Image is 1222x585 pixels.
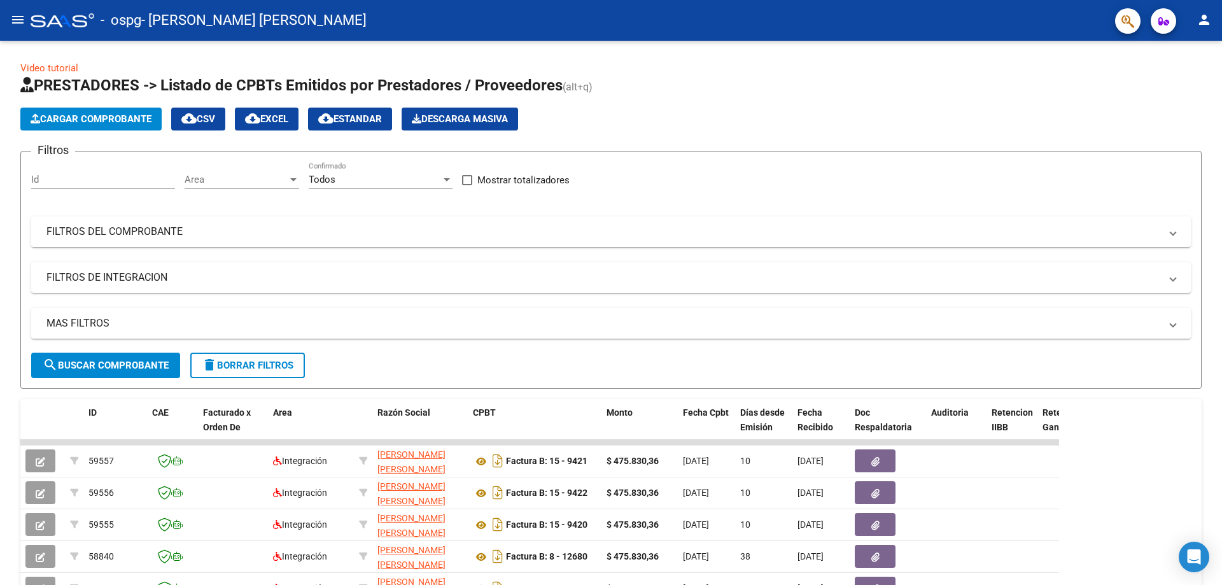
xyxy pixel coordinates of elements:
[245,111,260,126] mat-icon: cloud_download
[101,6,141,34] span: - ospg
[735,399,792,455] datatable-header-cell: Días desde Emisión
[273,407,292,418] span: Area
[20,62,78,74] a: Video tutorial
[377,481,446,506] span: [PERSON_NAME] [PERSON_NAME]
[607,407,633,418] span: Monto
[202,357,217,372] mat-icon: delete
[46,271,1160,285] mat-panel-title: FILTROS DE INTEGRACION
[273,456,327,466] span: Integración
[1197,12,1212,27] mat-icon: person
[31,113,151,125] span: Cargar Comprobante
[318,113,382,125] span: Estandar
[850,399,926,455] datatable-header-cell: Doc Respaldatoria
[31,262,1191,293] mat-expansion-panel-header: FILTROS DE INTEGRACION
[683,551,709,561] span: [DATE]
[740,519,750,530] span: 10
[792,399,850,455] datatable-header-cell: Fecha Recibido
[88,551,114,561] span: 58840
[473,407,496,418] span: CPBT
[740,488,750,498] span: 10
[309,174,335,185] span: Todos
[245,113,288,125] span: EXCEL
[607,456,659,466] strong: $ 475.830,36
[318,111,334,126] mat-icon: cloud_download
[855,407,912,432] span: Doc Respaldatoria
[607,488,659,498] strong: $ 475.830,36
[46,316,1160,330] mat-panel-title: MAS FILTROS
[31,353,180,378] button: Buscar Comprobante
[31,216,1191,247] mat-expansion-panel-header: FILTROS DEL COMPROBANTE
[88,488,114,498] span: 59556
[740,551,750,561] span: 38
[1043,407,1086,432] span: Retención Ganancias
[235,108,298,130] button: EXCEL
[402,108,518,130] app-download-masive: Descarga masiva de comprobantes (adjuntos)
[198,399,268,455] datatable-header-cell: Facturado x Orden De
[1037,399,1088,455] datatable-header-cell: Retención Ganancias
[506,456,587,467] strong: Factura B: 15 - 9421
[683,488,709,498] span: [DATE]
[412,113,508,125] span: Descarga Masiva
[506,488,587,498] strong: Factura B: 15 - 9422
[563,81,593,93] span: (alt+q)
[1179,542,1209,572] div: Open Intercom Messenger
[506,520,587,530] strong: Factura B: 15 - 9420
[268,399,354,455] datatable-header-cell: Area
[377,448,463,474] div: 27175507219
[683,519,709,530] span: [DATE]
[992,407,1033,432] span: Retencion IIBB
[31,141,75,159] h3: Filtros
[797,488,824,498] span: [DATE]
[20,76,563,94] span: PRESTADORES -> Listado de CPBTs Emitidos por Prestadores / Proveedores
[20,108,162,130] button: Cargar Comprobante
[31,308,1191,339] mat-expansion-panel-header: MAS FILTROS
[308,108,392,130] button: Estandar
[678,399,735,455] datatable-header-cell: Fecha Cpbt
[601,399,678,455] datatable-header-cell: Monto
[43,357,58,372] mat-icon: search
[489,483,506,503] i: Descargar documento
[607,551,659,561] strong: $ 475.830,36
[202,360,293,371] span: Borrar Filtros
[273,551,327,561] span: Integración
[43,360,169,371] span: Buscar Comprobante
[683,456,709,466] span: [DATE]
[683,407,729,418] span: Fecha Cpbt
[190,353,305,378] button: Borrar Filtros
[402,108,518,130] button: Descarga Masiva
[468,399,601,455] datatable-header-cell: CPBT
[171,108,225,130] button: CSV
[152,407,169,418] span: CAE
[797,407,833,432] span: Fecha Recibido
[740,407,785,432] span: Días desde Emisión
[377,511,463,538] div: 27175507219
[181,113,215,125] span: CSV
[46,225,1160,239] mat-panel-title: FILTROS DEL COMPROBANTE
[88,456,114,466] span: 59557
[477,173,570,188] span: Mostrar totalizadores
[506,552,587,562] strong: Factura B: 8 - 12680
[797,551,824,561] span: [DATE]
[377,513,446,538] span: [PERSON_NAME] [PERSON_NAME]
[489,451,506,471] i: Descargar documento
[203,407,251,432] span: Facturado x Orden De
[141,6,367,34] span: - [PERSON_NAME] [PERSON_NAME]
[273,519,327,530] span: Integración
[181,111,197,126] mat-icon: cloud_download
[797,456,824,466] span: [DATE]
[10,12,25,27] mat-icon: menu
[797,519,824,530] span: [DATE]
[377,543,463,570] div: 27175507219
[987,399,1037,455] datatable-header-cell: Retencion IIBB
[489,514,506,535] i: Descargar documento
[607,519,659,530] strong: $ 475.830,36
[372,399,468,455] datatable-header-cell: Razón Social
[377,407,430,418] span: Razón Social
[185,174,288,185] span: Area
[926,399,987,455] datatable-header-cell: Auditoria
[377,479,463,506] div: 27175507219
[273,488,327,498] span: Integración
[489,546,506,567] i: Descargar documento
[88,519,114,530] span: 59555
[147,399,198,455] datatable-header-cell: CAE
